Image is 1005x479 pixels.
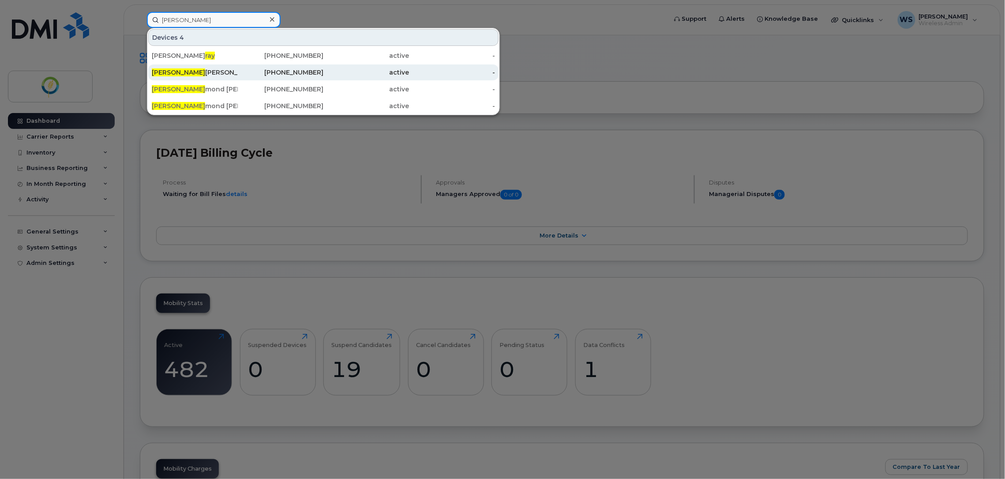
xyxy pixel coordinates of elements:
[148,29,499,46] div: Devices
[238,51,324,60] div: [PHONE_NUMBER]
[409,85,495,94] div: -
[152,85,205,93] span: [PERSON_NAME]
[152,68,205,76] span: [PERSON_NAME]
[238,68,324,77] div: [PHONE_NUMBER]
[148,48,499,64] a: [PERSON_NAME]ray[PHONE_NUMBER]active-
[152,102,238,110] div: mond [PERSON_NAME]
[409,51,495,60] div: -
[323,68,409,77] div: active
[152,85,238,94] div: mond [PERSON_NAME] [PERSON_NAME]
[152,51,238,60] div: [PERSON_NAME]
[238,85,324,94] div: [PHONE_NUMBER]
[148,64,499,80] a: [PERSON_NAME][PERSON_NAME][PHONE_NUMBER]active-
[409,68,495,77] div: -
[409,102,495,110] div: -
[323,102,409,110] div: active
[152,68,238,77] div: [PERSON_NAME]
[238,102,324,110] div: [PHONE_NUMBER]
[148,81,499,97] a: [PERSON_NAME]mond [PERSON_NAME] [PERSON_NAME][PHONE_NUMBER]active-
[180,33,184,42] span: 4
[148,98,499,114] a: [PERSON_NAME]mond [PERSON_NAME][PHONE_NUMBER]active-
[323,85,409,94] div: active
[152,102,205,110] span: [PERSON_NAME]
[205,52,215,60] span: ray
[323,51,409,60] div: active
